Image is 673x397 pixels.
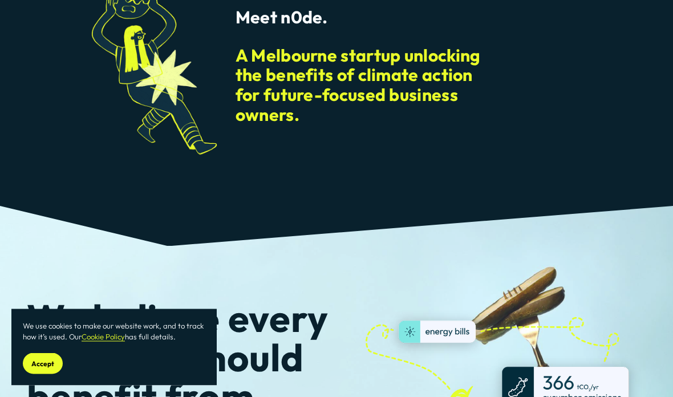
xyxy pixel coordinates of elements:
button: Accept [23,353,63,374]
iframe: Chat Widget [616,342,673,397]
span: Meet n0de. [236,7,328,29]
h3: A Melbourne startup unlocking the benefits of climate action for future-focused business owners. [236,46,490,125]
section: Cookie banner [11,309,217,386]
a: Cookie Policy [82,332,125,341]
span: Accept [31,359,54,368]
p: We use cookies to make our website work, and to track how it’s used. Our has full details. [23,321,205,342]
